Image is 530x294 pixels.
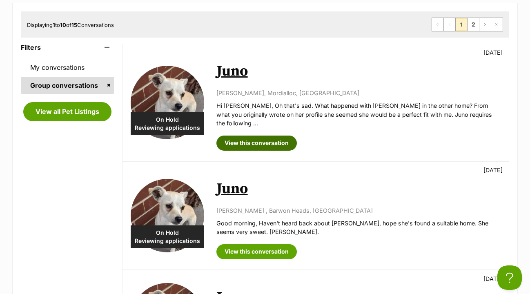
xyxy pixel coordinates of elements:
[216,89,501,97] p: [PERSON_NAME], Mordialloc, [GEOGRAPHIC_DATA]
[21,77,114,94] a: Group conversations
[71,22,77,28] strong: 15
[27,22,114,28] span: Displaying to of Conversations
[131,179,204,252] img: Juno
[483,166,503,174] p: [DATE]
[444,18,455,31] span: Previous page
[491,18,503,31] a: Last page
[60,22,66,28] strong: 10
[432,18,503,31] nav: Pagination
[468,18,479,31] a: Page 2
[131,237,204,245] span: Reviewing applications
[21,44,114,51] header: Filters
[456,18,467,31] span: Page 1
[21,59,114,76] a: My conversations
[53,22,55,28] strong: 1
[216,206,501,215] p: [PERSON_NAME] , Barwon Heads, [GEOGRAPHIC_DATA]
[216,136,297,150] a: View this conversation
[131,66,204,139] img: Juno
[479,18,491,31] a: Next page
[216,62,248,80] a: Juno
[216,180,248,198] a: Juno
[131,112,204,135] div: On Hold
[131,124,204,132] span: Reviewing applications
[216,101,501,127] p: Hi [PERSON_NAME], Oh that's sad. What happened with [PERSON_NAME] in the other home? From what yo...
[483,48,503,57] p: [DATE]
[432,18,443,31] span: First page
[131,225,204,248] div: On Hold
[497,265,522,290] iframe: Help Scout Beacon - Open
[483,274,503,283] p: [DATE]
[216,244,297,259] a: View this conversation
[216,219,501,236] p: Good morning, Haven't heard back about [PERSON_NAME], hope she's found a suitable home. She seems...
[23,102,111,121] a: View all Pet Listings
